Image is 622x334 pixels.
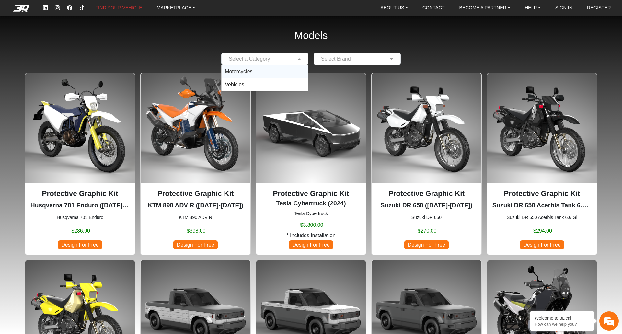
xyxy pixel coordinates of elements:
a: BECOME A PARTNER [456,3,513,13]
span: We're online! [38,76,89,138]
div: Navigation go back [7,33,17,43]
a: CONTACT [420,3,447,13]
span: $270.00 [418,227,437,235]
small: KTM 890 ADV R [146,214,245,221]
span: * Includes Installation [286,232,335,239]
div: FAQs [43,191,84,212]
a: REGISTER [584,3,614,13]
div: Tesla Cybertruck [256,73,366,255]
span: Vehicles [225,82,244,87]
h2: Models [294,21,328,50]
span: Design For Free [404,240,448,249]
img: DR 650Acerbis Tank 6.6 Gl1996-2024 [487,73,597,183]
p: Protective Graphic Kit [30,188,130,199]
a: SIGN IN [553,3,575,13]
span: Design For Free [289,240,333,249]
span: $3,800.00 [300,221,323,229]
img: 890 ADV R null2023-2025 [141,73,250,183]
small: Suzuki DR 650 [377,214,476,221]
p: Suzuki DR 650 Acerbis Tank 6.6 Gl (1996-2024) [492,201,592,210]
small: Tesla Cybertruck [261,210,361,217]
span: Design For Free [58,240,102,249]
div: Welcome to 3Dcal [535,316,590,321]
div: Suzuki DR 650 Acerbis Tank 6.6 Gl [487,73,597,255]
span: Conversation [3,203,43,207]
div: Chat with us now [43,34,119,42]
a: HELP [522,3,543,13]
a: ABOUT US [378,3,410,13]
p: Protective Graphic Kit [261,188,361,199]
p: Protective Graphic Kit [146,188,245,199]
div: Minimize live chat window [106,3,122,19]
div: Suzuki DR 650 [371,73,481,255]
p: Husqvarna 701 Enduro (2016-2024) [30,201,130,210]
a: MARKETPLACE [154,3,198,13]
div: Husqvarna 701 Enduro [25,73,135,255]
small: Husqvarna 701 Enduro [30,214,130,221]
img: DR 6501996-2024 [372,73,481,183]
p: Protective Graphic Kit [377,188,476,199]
a: FIND YOUR VEHICLE [93,3,144,13]
span: Design For Free [520,240,564,249]
span: $286.00 [71,227,90,235]
img: Cybertrucknull2024 [256,73,366,183]
span: Motorcycles [225,69,252,74]
small: Suzuki DR 650 Acerbis Tank 6.6 Gl [492,214,592,221]
span: $294.00 [533,227,552,235]
span: $398.00 [187,227,206,235]
p: Tesla Cybertruck (2024) [261,199,361,208]
img: 701 Enduronull2016-2024 [25,73,135,183]
p: KTM 890 ADV R (2023-2025) [146,201,245,210]
div: KTM 890 ADV R [140,73,250,255]
span: Design For Free [173,240,217,249]
p: How can we help you? [535,322,590,327]
ng-dropdown-panel: Options List [221,65,308,91]
textarea: Type your message and hit 'Enter' [3,169,123,191]
p: Protective Graphic Kit [492,188,592,199]
div: Articles [83,191,123,212]
p: Suzuki DR 650 (1996-2024) [377,201,476,210]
